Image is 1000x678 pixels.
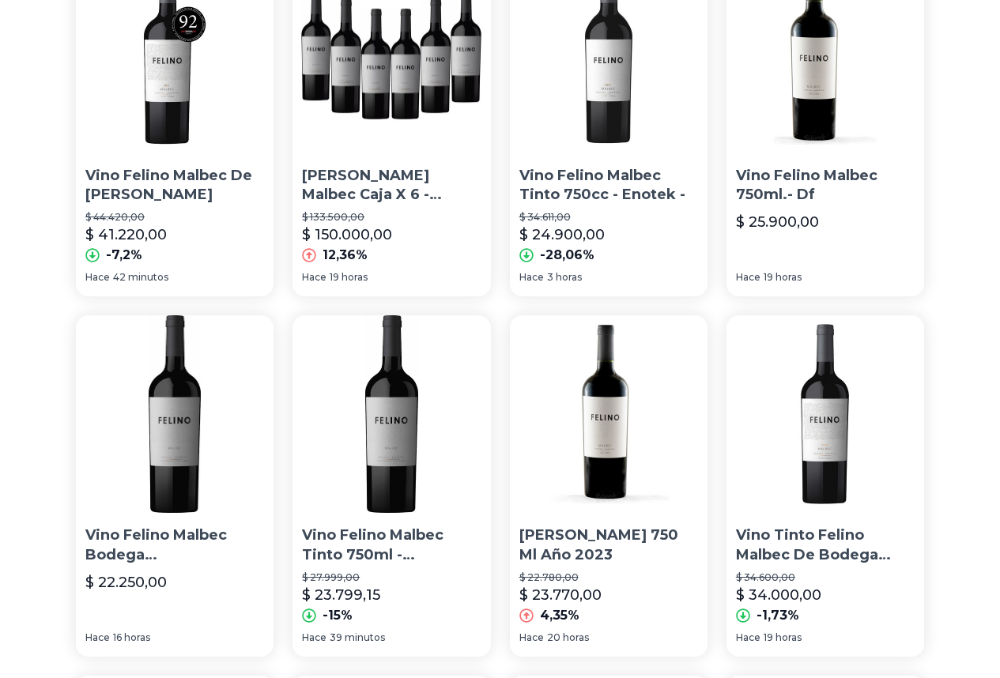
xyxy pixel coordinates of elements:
p: Vino Felino Malbec Tinto 750cc - Enotek - [519,166,698,205]
p: [PERSON_NAME] Malbec Caja X 6 - [PERSON_NAME] [302,166,481,205]
a: Vino Tinto Felino Malbec De Bodega Viña Cobos MendozaVino Tinto Felino Malbec De Bodega [PERSON_N... [726,315,924,657]
p: $ 25.900,00 [736,211,819,233]
span: Hace [85,271,110,284]
span: Hace [519,271,544,284]
p: $ 34.000,00 [736,584,821,606]
a: Vino Felino Malbec Tinto 750ml - Viña CobosVino Felino Malbec Tinto 750ml - [PERSON_NAME]$ 27.999... [292,315,490,657]
span: 42 minutos [113,271,168,284]
p: $ 34.611,00 [519,211,698,224]
p: 12,36% [323,246,368,265]
span: Hace [519,631,544,644]
span: 20 horas [547,631,589,644]
p: $ 22.250,00 [85,571,167,593]
img: Vino Tinto Felino Malbec De Bodega Viña Cobos Mendoza [726,315,924,513]
p: 4,35% [540,606,579,625]
p: $ 27.999,00 [302,571,481,584]
a: Vino Felino Malbec Bodega Viña Cobos - MataderosVino Felino Malbec Bodega [PERSON_NAME] - [GEOGRA... [76,315,274,657]
p: Vino Felino Malbec De [PERSON_NAME] [85,166,264,205]
span: Hace [85,631,110,644]
span: 19 horas [764,631,802,644]
p: Vino Felino Malbec Tinto 750ml - [PERSON_NAME] [302,525,481,565]
span: 3 horas [547,271,582,284]
p: $ 23.799,15 [302,584,380,606]
span: 19 horas [764,271,802,284]
span: 16 horas [113,631,150,644]
p: -28,06% [540,246,594,265]
p: $ 41.220,00 [85,224,167,246]
span: 39 minutos [330,631,385,644]
span: 19 horas [330,271,368,284]
img: Vino Felino Malbec 750 Ml Año 2023 [510,315,708,513]
p: $ 24.900,00 [519,224,605,246]
span: Hace [302,271,326,284]
a: Vino Felino Malbec 750 Ml Año 2023[PERSON_NAME] 750 Ml Año 2023$ 22.780,00$ 23.770,004,35%Hace20 ... [510,315,708,657]
p: -7,2% [106,246,142,265]
p: $ 22.780,00 [519,571,698,584]
p: -15% [323,606,353,625]
p: $ 44.420,00 [85,211,264,224]
p: Vino Felino Malbec Bodega [PERSON_NAME] - [GEOGRAPHIC_DATA] [85,525,264,565]
p: Vino Tinto Felino Malbec De Bodega [PERSON_NAME][GEOGRAPHIC_DATA] [736,525,915,565]
span: Hace [736,271,760,284]
span: Hace [302,631,326,644]
p: -1,73% [757,606,799,625]
p: $ 150.000,00 [302,224,392,246]
span: Hace [736,631,760,644]
p: $ 34.600,00 [736,571,915,584]
p: [PERSON_NAME] 750 Ml Año 2023 [519,525,698,565]
p: $ 23.770,00 [519,584,602,606]
p: $ 133.500,00 [302,211,481,224]
img: Vino Felino Malbec Tinto 750ml - Viña Cobos [292,315,490,513]
img: Vino Felino Malbec Bodega Viña Cobos - Mataderos [76,315,274,513]
p: Vino Felino Malbec 750ml.- Df [736,166,915,205]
